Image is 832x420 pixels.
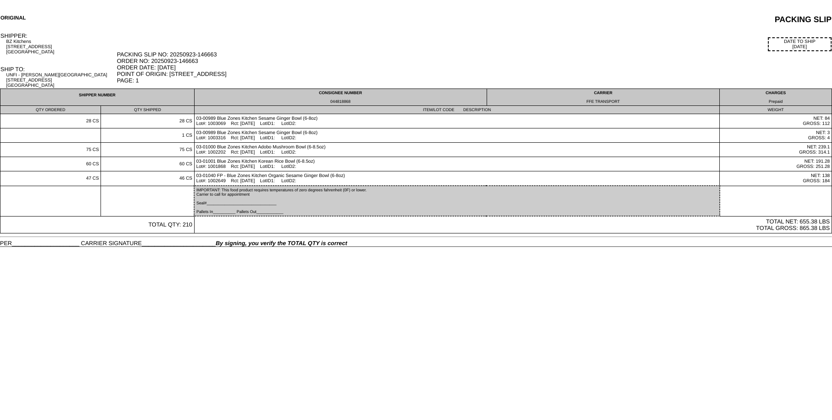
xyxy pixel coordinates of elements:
[194,128,719,143] td: 03-00989 Blue Zones Kitchen Sesame Ginger Bowl (6-8oz) Lot#: 1003316 Rct: [DATE] LotID1: LotID2:
[720,89,832,106] td: CHARGES
[0,171,101,186] td: 47 CS
[101,106,194,114] td: QTY SHIPPED
[117,51,832,84] div: PACKING SLIP NO: 20250923-146663 ORDER NO: 20250923-146663 ORDER DATE: [DATE] POINT OF ORIGIN: [S...
[720,171,832,186] td: NET: 138 GROSS: 184
[101,143,194,157] td: 75 CS
[196,99,485,104] div: 044818868
[0,89,195,106] td: SHIPPER NUMBER
[101,128,194,143] td: 1 CS
[0,157,101,171] td: 60 CS
[101,114,194,128] td: 28 CS
[194,114,719,128] td: 03-00989 Blue Zones Kitchen Sesame Ginger Bowl (6-8oz) Lot#: 1003069 Rct: [DATE] LotID1: LotID2:
[0,33,116,39] div: SHIPPER:
[194,143,719,157] td: 03-01000 Blue Zones Kitchen Adobo Mushroom Bowl (6-8.5oz) Lot#: 1002202 Rct: [DATE] LotID1: LotID2:
[0,143,101,157] td: 75 CS
[720,143,832,157] td: NET: 239.1 GROSS: 314.1
[194,171,719,186] td: 03-01040 FP - Blue Zones Kitchen Organic Sesame Ginger Bowl (6-8oz) Lot#: 1002649 Rct: [DATE] Lot...
[720,128,832,143] td: NET: 3 GROSS: 4
[489,99,718,104] div: FFE TRANSPORT
[0,216,195,233] td: TOTAL QTY: 210
[720,157,832,171] td: NET: 191.28 GROSS: 251.28
[216,240,347,246] span: By signing, you verify the TOTAL QTY is correct
[194,106,719,114] td: ITEM/LOT CODE DESCRIPTION
[721,99,830,104] div: Prepaid
[194,157,719,171] td: 03-01001 Blue Zones Kitchen Korean Rice Bowl (6-8.5oz) Lot#: 1001868 Rct: [DATE] LotID1: LotID2:
[768,37,832,51] div: DATE TO SHIP [DATE]
[101,171,194,186] td: 46 CS
[0,106,101,114] td: QTY ORDERED
[261,15,832,24] div: PACKING SLIP
[194,89,487,106] td: CONSIGNEE NUMBER
[6,39,116,55] div: BZ Kitchens [STREET_ADDRESS] [GEOGRAPHIC_DATA]
[0,66,116,72] div: SHIP TO:
[194,186,719,216] td: IMPORTANT: This food product requires temperatures of zero degrees fahrenheit (0F) or lower. Carr...
[194,216,832,233] td: TOTAL NET: 655.38 LBS TOTAL GROSS: 865.38 LBS
[720,106,832,114] td: WEIGHT
[6,72,116,88] div: UNFI - [PERSON_NAME][GEOGRAPHIC_DATA] [STREET_ADDRESS] [GEOGRAPHIC_DATA]
[720,114,832,128] td: NET: 84 GROSS: 112
[0,114,101,128] td: 28 CS
[487,89,720,106] td: CARRIER
[101,157,194,171] td: 60 CS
